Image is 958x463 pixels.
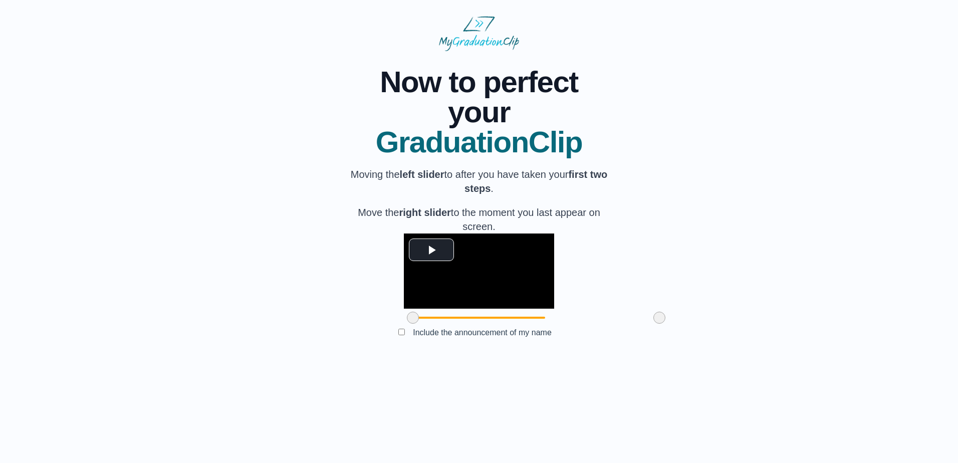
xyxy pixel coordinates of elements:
[347,167,611,195] p: Moving the to after you have taken your .
[347,67,611,127] span: Now to perfect your
[347,205,611,234] p: Move the to the moment you last appear on screen.
[405,324,560,341] label: Include the announcement of my name
[409,239,454,261] button: Play Video
[464,169,607,194] b: first two steps
[399,207,450,218] b: right slider
[439,16,519,51] img: MyGraduationClip
[347,127,611,157] span: GraduationClip
[400,169,444,180] b: left slider
[404,234,554,309] div: Video Player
